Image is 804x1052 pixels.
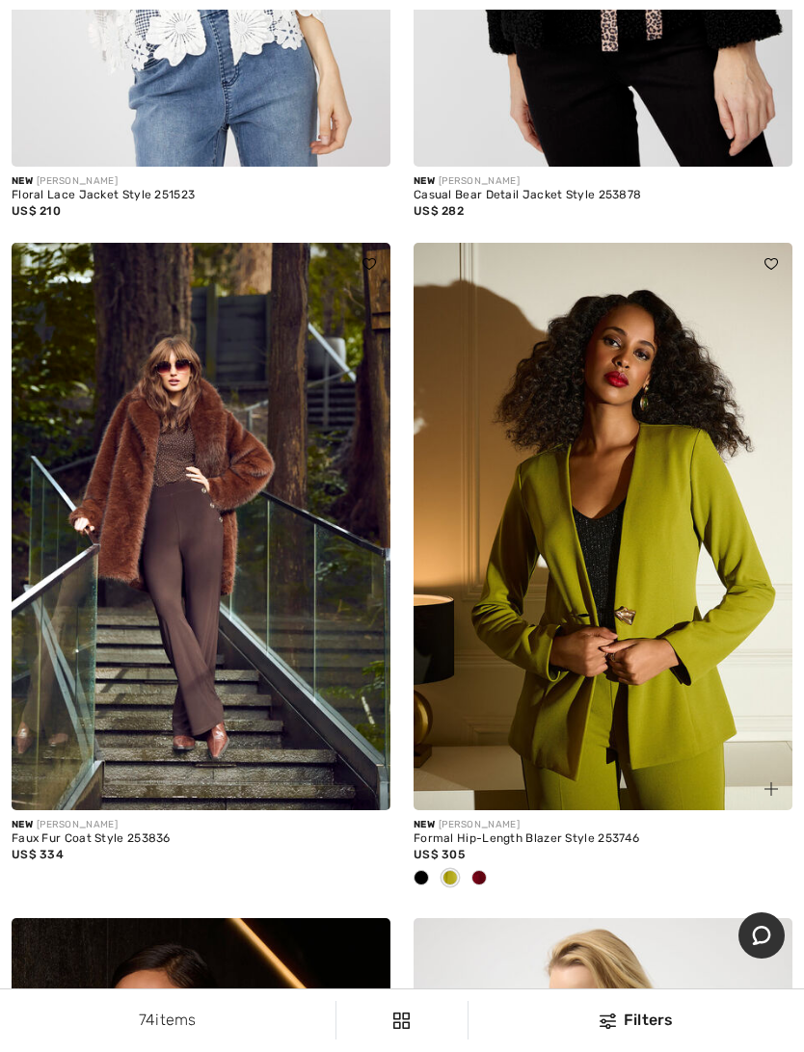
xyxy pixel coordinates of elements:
span: New [12,175,33,187]
img: Formal Hip-Length Blazer Style 253746. Black [414,243,792,811]
span: New [414,175,435,187]
img: plus_v2.svg [362,782,376,796]
img: heart_black_full.svg [764,258,778,270]
span: US$ 334 [12,848,64,861]
div: Filters [480,1009,792,1032]
div: Floral Lace Jacket Style 251523 [12,189,390,202]
span: US$ 210 [12,204,61,218]
div: [PERSON_NAME] [12,174,390,189]
div: Faux Fur Coat Style 253836 [12,832,390,846]
span: New [12,819,33,830]
img: Filters [600,1013,616,1029]
img: plus_v2.svg [764,782,778,796]
img: heart_black_full.svg [362,258,376,270]
div: [PERSON_NAME] [414,174,792,189]
span: US$ 282 [414,204,464,218]
div: Formal Hip-Length Blazer Style 253746 [414,832,792,846]
div: [PERSON_NAME] [12,818,390,832]
img: Faux Fur Coat Style 253836. Brown [12,243,390,811]
div: Casual Bear Detail Jacket Style 253878 [414,189,792,202]
span: US$ 305 [414,848,465,861]
div: Black [407,863,436,895]
div: Fern [436,863,465,895]
span: New [414,819,435,830]
span: 74 [139,1011,156,1029]
img: Filters [393,1013,410,1029]
div: Merlot [465,863,494,895]
div: [PERSON_NAME] [414,818,792,832]
iframe: Opens a widget where you can chat to one of our agents [738,912,785,960]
